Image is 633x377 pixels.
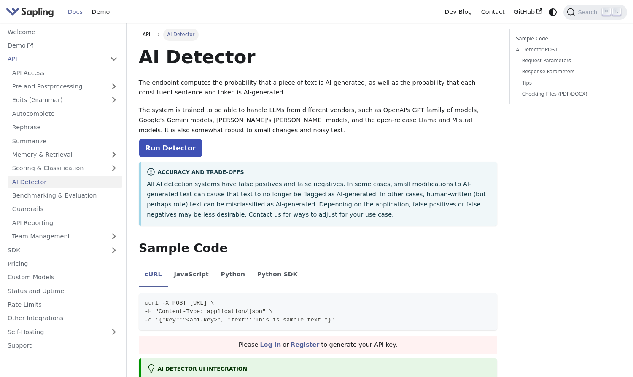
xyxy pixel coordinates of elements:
[8,67,122,79] a: API Access
[522,57,615,65] a: Request Parameters
[163,29,199,40] span: AI Detector
[3,258,122,270] a: Pricing
[291,341,319,348] a: Register
[8,107,122,120] a: Autocomplete
[168,264,215,287] li: JavaScript
[3,271,122,283] a: Custom Models
[145,317,335,323] span: -d '{"key":"<api-key>", "text":"This is sample text."}'
[8,121,122,134] a: Rephrase
[3,285,122,297] a: Status and Uptime
[139,264,168,287] li: cURL
[575,9,602,16] span: Search
[3,312,122,324] a: Other Integrations
[3,26,122,38] a: Welcome
[516,35,618,43] a: Sample Code
[139,241,497,256] h2: Sample Code
[251,264,304,287] li: Python SDK
[8,80,122,93] a: Pre and Postprocessing
[8,135,122,147] a: Summarize
[3,244,105,256] a: SDK
[105,53,122,65] button: Collapse sidebar category 'API'
[522,68,615,76] a: Response Parameters
[105,244,122,256] button: Expand sidebar category 'SDK'
[8,149,122,161] a: Memory & Retrieval
[522,79,615,87] a: Tips
[440,5,476,19] a: Dev Blog
[139,139,202,157] a: Run Detector
[547,6,559,18] button: Switch between dark and light mode (currently system mode)
[139,45,497,68] h1: AI Detector
[563,5,627,20] button: Search (Command+K)
[8,230,122,243] a: Team Management
[6,6,54,18] img: Sapling.ai
[602,8,611,16] kbd: ⌘
[215,264,251,287] li: Python
[147,179,491,219] p: All AI detection systems have false positives and false negatives. In some cases, small modificat...
[3,299,122,311] a: Rate Limits
[139,336,497,354] div: Please or to generate your API key.
[3,53,105,65] a: API
[516,46,618,54] a: AI Detector POST
[3,340,122,352] a: Support
[522,90,615,98] a: Checking Files (PDF/DOCX)
[63,5,87,19] a: Docs
[145,308,272,315] span: -H "Content-Type: application/json" \
[260,341,281,348] a: Log In
[139,29,497,40] nav: Breadcrumbs
[139,29,154,40] a: API
[612,8,621,16] kbd: K
[8,162,122,174] a: Scoring & Classification
[509,5,547,19] a: GitHub
[8,217,122,229] a: API Reporting
[8,203,122,215] a: Guardrails
[6,6,57,18] a: Sapling.ai
[147,364,491,374] div: AI Detector UI integration
[147,168,491,178] div: Accuracy and Trade-offs
[87,5,114,19] a: Demo
[8,190,122,202] a: Benchmarking & Evaluation
[139,78,497,98] p: The endpoint computes the probability that a piece of text is AI-generated, as well as the probab...
[139,105,497,135] p: The system is trained to be able to handle LLMs from different vendors, such as OpenAI's GPT fami...
[145,300,214,306] span: curl -X POST [URL] \
[3,326,122,338] a: Self-Hosting
[8,94,122,106] a: Edits (Grammar)
[477,5,509,19] a: Contact
[8,176,122,188] a: AI Detector
[3,40,122,52] a: Demo
[143,32,150,37] span: API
